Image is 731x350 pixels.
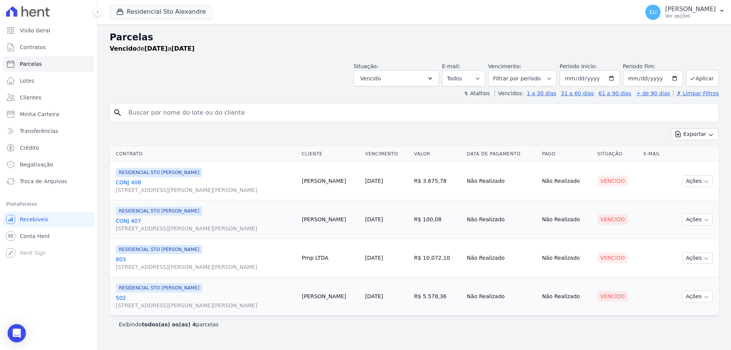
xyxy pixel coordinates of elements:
td: Não Realizado [539,277,594,316]
p: [PERSON_NAME] [665,5,716,13]
span: Minha Carteira [20,110,59,118]
button: Ações [682,175,713,187]
a: [DATE] [365,216,383,222]
span: Lotes [20,77,34,85]
label: E-mail: [442,63,461,69]
a: Minha Carteira [3,107,94,122]
span: Troca de Arquivos [20,177,67,185]
th: E-mail [640,146,669,162]
span: Vencido [360,74,381,83]
a: [DATE] [365,178,383,184]
span: Negativação [20,161,53,168]
a: Recebíveis [3,212,94,227]
button: Ações [682,252,713,264]
label: Vencidos: [495,90,524,96]
a: Troca de Arquivos [3,174,94,189]
td: [PERSON_NAME] [299,162,362,200]
th: Data de Pagamento [464,146,539,162]
span: RESIDENCIAL STO [PERSON_NAME] [116,245,202,254]
label: Situação: [354,63,378,69]
th: Valor [411,146,464,162]
th: Contrato [110,146,299,162]
div: Vencido [597,176,628,186]
span: Parcelas [20,60,42,68]
b: todos(as) os(as) 4 [142,321,196,328]
td: Não Realizado [539,239,594,277]
span: [STREET_ADDRESS][PERSON_NAME][PERSON_NAME] [116,186,296,194]
a: 502[STREET_ADDRESS][PERSON_NAME][PERSON_NAME] [116,294,296,309]
a: Parcelas [3,56,94,72]
a: [DATE] [365,293,383,299]
label: Período Inicío: [560,63,597,69]
button: Residencial Sto Alexandre [110,5,212,19]
span: Contratos [20,43,46,51]
a: [DATE] [365,255,383,261]
span: [STREET_ADDRESS][PERSON_NAME][PERSON_NAME] [116,263,296,271]
label: ↯ Atalhos [464,90,490,96]
td: [PERSON_NAME] [299,277,362,316]
button: Exportar [671,128,719,140]
a: Crédito [3,140,94,155]
span: Conta Hent [20,232,50,240]
th: Vencimento [362,146,411,162]
a: Transferências [3,123,94,139]
td: R$ 3.675,78 [411,162,464,200]
a: Negativação [3,157,94,172]
span: RESIDENCIAL STO [PERSON_NAME] [116,283,202,292]
input: Buscar por nome do lote ou do cliente [124,105,715,120]
td: Não Realizado [539,200,594,239]
td: Não Realizado [539,162,594,200]
td: [PERSON_NAME] [299,200,362,239]
strong: Vencido [110,45,137,52]
span: Transferências [20,127,58,135]
a: + de 90 dias [636,90,670,96]
div: Vencido [597,291,628,302]
a: Conta Hent [3,229,94,244]
a: Clientes [3,90,94,105]
a: 1 a 30 dias [527,90,556,96]
span: Recebíveis [20,216,48,223]
td: R$ 5.578,36 [411,277,464,316]
p: Ver opções [665,13,716,19]
td: Não Realizado [464,200,539,239]
th: Cliente [299,146,362,162]
a: 803[STREET_ADDRESS][PERSON_NAME][PERSON_NAME] [116,256,296,271]
div: Vencido [597,214,628,225]
td: Não Realizado [464,277,539,316]
a: CONJ 407[STREET_ADDRESS][PERSON_NAME][PERSON_NAME] [116,217,296,232]
span: RESIDENCIAL STO [PERSON_NAME] [116,206,202,216]
a: 61 a 90 dias [599,90,631,96]
div: Vencido [597,253,628,263]
div: Plataformas [6,200,91,209]
button: Ações [682,291,713,302]
a: 31 a 60 dias [561,90,594,96]
span: Crédito [20,144,39,152]
td: Pmp LTDA [299,239,362,277]
label: Vencimento: [488,63,521,69]
button: EU [PERSON_NAME] Ver opções [639,2,731,23]
th: Situação [594,146,640,162]
div: Open Intercom Messenger [8,324,26,342]
td: R$ 100,08 [411,200,464,239]
a: ✗ Limpar Filtros [673,90,719,96]
th: Pago [539,146,594,162]
a: CONJ 408[STREET_ADDRESS][PERSON_NAME][PERSON_NAME] [116,179,296,194]
a: Lotes [3,73,94,88]
button: Aplicar [686,70,719,86]
button: Vencido [354,70,439,86]
td: Não Realizado [464,239,539,277]
span: Clientes [20,94,41,101]
td: R$ 10.072,10 [411,239,464,277]
strong: [DATE] [144,45,168,52]
p: Exibindo parcelas [119,321,219,328]
a: Visão Geral [3,23,94,38]
span: EU [650,10,657,15]
span: RESIDENCIAL STO [PERSON_NAME] [116,168,202,177]
span: [STREET_ADDRESS][PERSON_NAME][PERSON_NAME] [116,225,296,232]
strong: [DATE] [171,45,195,52]
a: Contratos [3,40,94,55]
span: [STREET_ADDRESS][PERSON_NAME][PERSON_NAME] [116,302,296,309]
p: de a [110,44,195,53]
td: Não Realizado [464,162,539,200]
i: search [113,108,122,117]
